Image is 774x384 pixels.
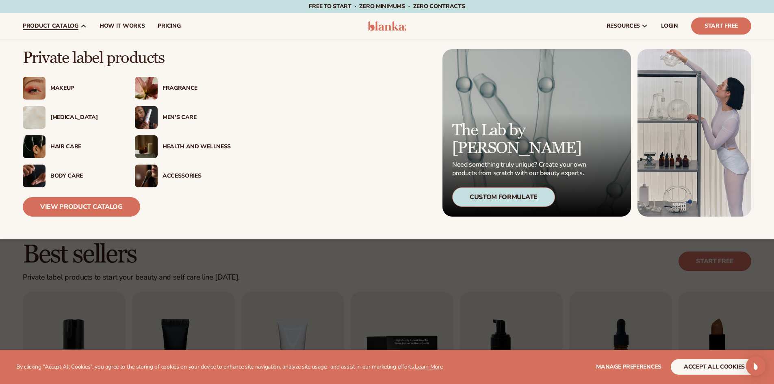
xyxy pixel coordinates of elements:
div: Health And Wellness [163,143,231,150]
a: Female hair pulled back with clips. Hair Care [23,135,119,158]
a: Candles and incense on table. Health And Wellness [135,135,231,158]
a: How It Works [93,13,152,39]
a: Male hand applying moisturizer. Body Care [23,165,119,187]
a: LOGIN [655,13,685,39]
a: Male holding moisturizer bottle. Men’s Care [135,106,231,129]
span: product catalog [23,23,78,29]
a: resources [600,13,655,39]
div: Makeup [50,85,119,92]
a: Learn More [415,363,442,371]
img: Pink blooming flower. [135,77,158,100]
p: By clicking "Accept All Cookies", you agree to the storing of cookies on your device to enhance s... [16,364,443,371]
span: LOGIN [661,23,678,29]
a: Cream moisturizer swatch. [MEDICAL_DATA] [23,106,119,129]
img: logo [368,21,406,31]
a: View Product Catalog [23,197,140,217]
span: pricing [158,23,180,29]
div: Custom Formulate [452,187,555,207]
span: Free to start · ZERO minimums · ZERO contracts [309,2,465,10]
div: Open Intercom Messenger [746,356,765,376]
div: Fragrance [163,85,231,92]
img: Female in lab with equipment. [637,49,751,217]
a: pricing [151,13,187,39]
p: Private label products [23,49,231,67]
a: product catalog [16,13,93,39]
img: Candles and incense on table. [135,135,158,158]
img: Cream moisturizer swatch. [23,106,46,129]
img: Female with glitter eye makeup. [23,77,46,100]
div: [MEDICAL_DATA] [50,114,119,121]
span: resources [607,23,640,29]
img: Female hair pulled back with clips. [23,135,46,158]
a: Female with makeup brush. Accessories [135,165,231,187]
div: Body Care [50,173,119,180]
span: How It Works [100,23,145,29]
img: Female with makeup brush. [135,165,158,187]
img: Male hand applying moisturizer. [23,165,46,187]
button: accept all cookies [671,359,758,375]
p: Need something truly unique? Create your own products from scratch with our beauty experts. [452,161,589,178]
button: Manage preferences [596,359,661,375]
a: Microscopic product formula. The Lab by [PERSON_NAME] Need something truly unique? Create your ow... [442,49,631,217]
img: Male holding moisturizer bottle. [135,106,158,129]
p: The Lab by [PERSON_NAME] [452,121,589,157]
div: Hair Care [50,143,119,150]
a: Start Free [691,17,751,35]
span: Manage preferences [596,363,661,371]
div: Men’s Care [163,114,231,121]
div: Accessories [163,173,231,180]
a: Female with glitter eye makeup. Makeup [23,77,119,100]
a: Pink blooming flower. Fragrance [135,77,231,100]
